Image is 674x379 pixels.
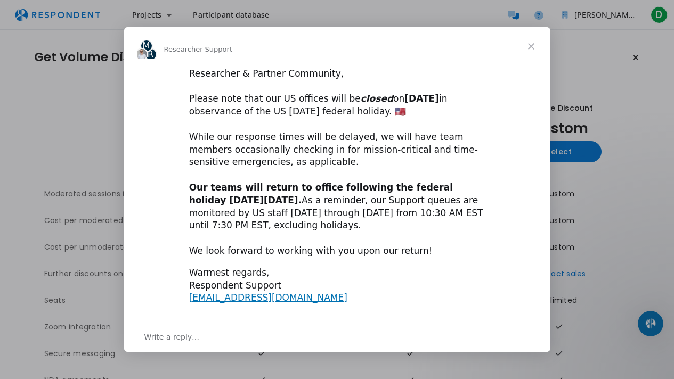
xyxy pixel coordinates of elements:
span: Write a reply… [144,330,200,344]
div: M [140,39,153,52]
a: [EMAIL_ADDRESS][DOMAIN_NAME] [189,292,347,303]
div: Open conversation and reply [124,322,550,352]
b: Our teams will return to office following the federal holiday [DATE][DATE]. [189,182,453,205]
span: Close [512,27,550,65]
div: R [144,48,157,61]
div: Warmest regards, Respondent Support [189,267,485,304]
img: Justin avatar [135,48,148,61]
b: [DATE] [404,93,439,104]
i: closed [361,93,393,104]
div: Researcher & Partner Community, ​ Please note that our US offices will be on in observance of the... [189,68,485,258]
span: Researcher Support [164,45,233,53]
